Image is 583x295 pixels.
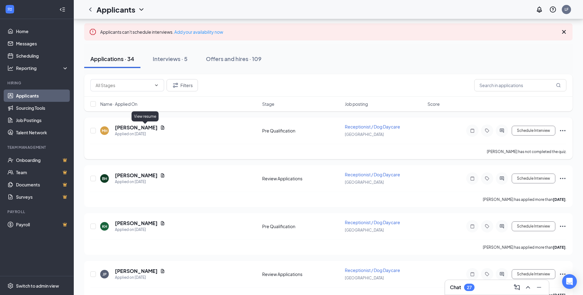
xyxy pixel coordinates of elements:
[498,272,506,277] svg: ActiveChat
[498,224,506,229] svg: ActiveChat
[512,221,555,231] button: Schedule Interview
[535,284,543,291] svg: Minimize
[96,82,152,89] input: All Stages
[160,269,165,274] svg: Document
[103,272,107,277] div: JP
[559,223,566,230] svg: Ellipses
[512,126,555,136] button: Schedule Interview
[345,132,384,137] span: [GEOGRAPHIC_DATA]
[345,267,400,273] span: Receptionist / Dog Daycare
[450,284,461,291] h3: Chat
[100,29,223,35] span: Applicants can't schedule interviews.
[115,131,165,137] div: Applied on [DATE]
[553,245,565,250] b: [DATE]
[115,268,158,274] h5: [PERSON_NAME]
[138,6,145,13] svg: ChevronDown
[16,50,69,62] a: Scheduling
[487,149,566,154] p: [PERSON_NAME] has not completed the quiz.
[172,82,179,89] svg: Filter
[345,124,400,129] span: Receptionist / Dog Daycare
[16,114,69,126] a: Job Postings
[498,176,506,181] svg: ActiveChat
[262,128,341,134] div: Pre Qualification
[7,209,67,214] div: Payroll
[7,80,67,86] div: Hiring
[345,172,400,177] span: Receptionist / Dog Daycare
[115,220,158,227] h5: [PERSON_NAME]
[153,55,187,63] div: Interviews · 5
[16,126,69,139] a: Talent Network
[524,284,532,291] svg: ChevronUp
[469,128,476,133] svg: Note
[512,174,555,183] button: Schedule Interview
[16,178,69,191] a: DocumentsCrown
[262,175,341,182] div: Review Applications
[483,224,491,229] svg: Tag
[262,101,274,107] span: Stage
[7,65,14,71] svg: Analysis
[262,271,341,277] div: Review Applications
[262,223,341,229] div: Pre Qualification
[160,173,165,178] svg: Document
[467,285,472,290] div: 27
[483,128,491,133] svg: Tag
[549,6,557,13] svg: QuestionInfo
[90,55,134,63] div: Applications · 34
[16,90,69,102] a: Applicants
[512,282,522,292] button: ComposeMessage
[102,176,107,181] div: BH
[16,37,69,50] a: Messages
[16,191,69,203] a: SurveysCrown
[115,179,165,185] div: Applied on [DATE]
[16,218,69,231] a: PayrollCrown
[102,224,107,229] div: KH
[560,28,568,36] svg: Cross
[16,25,69,37] a: Home
[345,276,384,280] span: [GEOGRAPHIC_DATA]
[167,79,198,91] button: Filter Filters
[16,154,69,166] a: OnboardingCrown
[59,6,65,13] svg: Collapse
[345,180,384,185] span: [GEOGRAPHIC_DATA]
[160,221,165,226] svg: Document
[100,101,137,107] span: Name · Applied On
[556,83,561,88] svg: MagnifyingGlass
[523,282,533,292] button: ChevronUp
[16,65,69,71] div: Reporting
[160,125,165,130] svg: Document
[565,7,569,12] div: LF
[115,227,165,233] div: Applied on [DATE]
[102,128,108,133] div: MH
[115,172,158,179] h5: [PERSON_NAME]
[427,101,440,107] span: Score
[553,197,565,202] b: [DATE]
[469,272,476,277] svg: Note
[87,6,94,13] svg: ChevronLeft
[483,197,566,202] p: [PERSON_NAME] has applied more than .
[16,166,69,178] a: TeamCrown
[534,282,544,292] button: Minimize
[7,283,14,289] svg: Settings
[132,111,159,121] div: View resume
[174,29,223,35] a: Add your availability now
[115,274,165,281] div: Applied on [DATE]
[97,4,135,15] h1: Applicants
[16,283,59,289] div: Switch to admin view
[469,176,476,181] svg: Note
[536,6,543,13] svg: Notifications
[483,272,491,277] svg: Tag
[562,274,577,289] div: Open Intercom Messenger
[513,284,521,291] svg: ComposeMessage
[115,124,158,131] h5: [PERSON_NAME]
[498,128,506,133] svg: ActiveChat
[345,101,368,107] span: Job posting
[483,176,491,181] svg: Tag
[483,245,566,250] p: [PERSON_NAME] has applied more than .
[7,6,13,12] svg: WorkstreamLogo
[154,83,159,88] svg: ChevronDown
[206,55,262,63] div: Offers and hires · 109
[345,220,400,225] span: Receptionist / Dog Daycare
[512,269,555,279] button: Schedule Interview
[474,79,566,91] input: Search in applications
